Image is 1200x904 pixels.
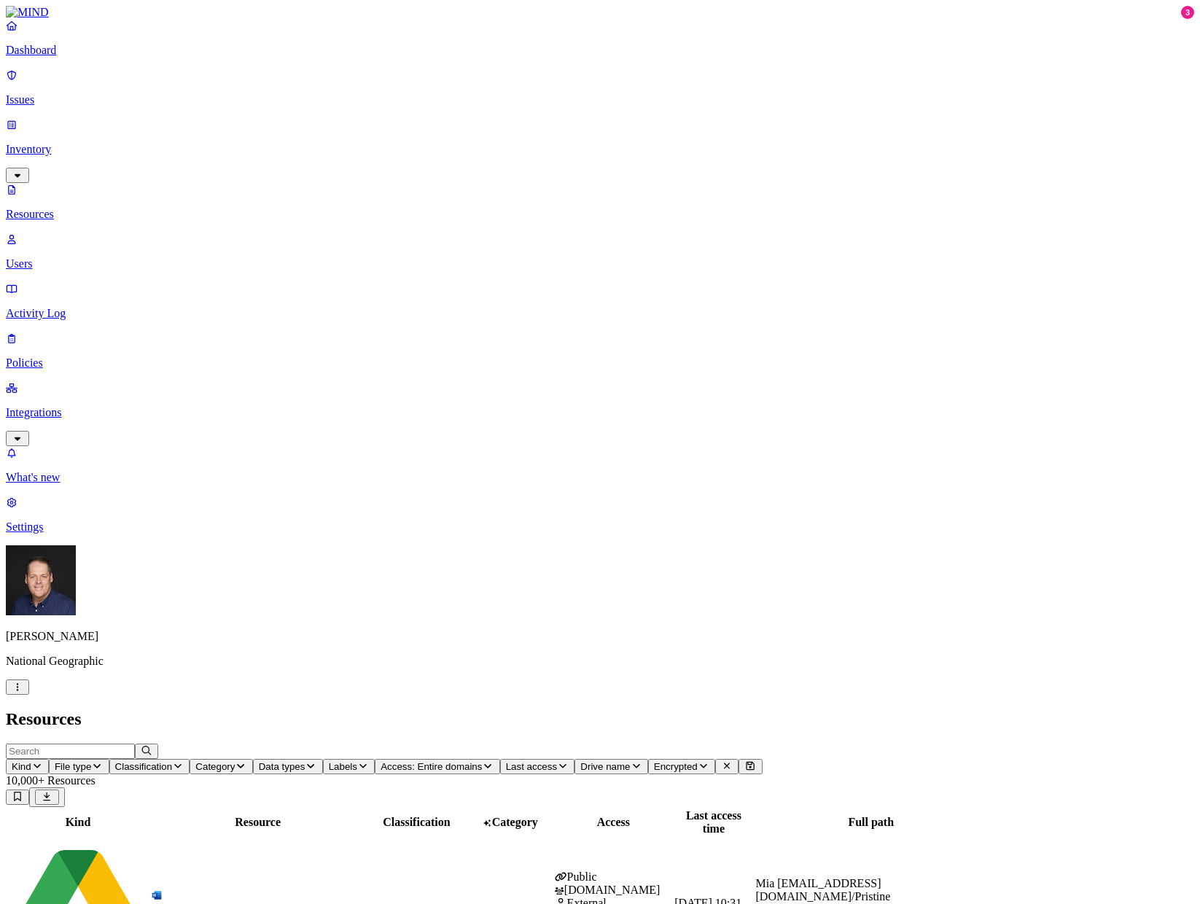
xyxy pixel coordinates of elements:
[555,870,671,884] div: Public
[6,233,1194,270] a: Users
[492,816,538,828] span: Category
[654,761,698,772] span: Encrypted
[6,630,1194,643] p: [PERSON_NAME]
[6,406,1194,419] p: Integrations
[6,356,1194,370] p: Policies
[367,816,465,829] div: Classification
[580,761,630,772] span: Drive name
[6,446,1194,484] a: What's new
[6,744,135,759] input: Search
[555,884,671,897] div: [DOMAIN_NAME]
[381,761,482,772] span: Access: Entire domains
[6,118,1194,181] a: Inventory
[6,208,1194,221] p: Resources
[151,816,365,829] div: Resource
[6,282,1194,320] a: Activity Log
[115,761,173,772] span: Classification
[151,889,163,901] img: microsoft-word
[6,44,1194,57] p: Dashboard
[6,6,1194,19] a: MIND
[555,816,671,829] div: Access
[6,257,1194,270] p: Users
[6,471,1194,484] p: What's new
[6,774,96,787] span: 10,000+ Resources
[6,655,1194,668] p: National Geographic
[6,709,1194,729] h2: Resources
[12,761,31,772] span: Kind
[6,545,76,615] img: Mark DeCarlo
[6,143,1194,156] p: Inventory
[6,307,1194,320] p: Activity Log
[259,761,305,772] span: Data types
[6,332,1194,370] a: Policies
[6,183,1194,221] a: Resources
[6,93,1194,106] p: Issues
[55,761,91,772] span: File type
[195,761,235,772] span: Category
[6,69,1194,106] a: Issues
[8,816,148,829] div: Kind
[6,496,1194,534] a: Settings
[756,816,986,829] div: Full path
[1181,6,1194,19] div: 3
[506,761,557,772] span: Last access
[329,761,357,772] span: Labels
[674,809,752,835] div: Last access time
[6,6,49,19] img: MIND
[6,521,1194,534] p: Settings
[6,19,1194,57] a: Dashboard
[6,381,1194,444] a: Integrations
